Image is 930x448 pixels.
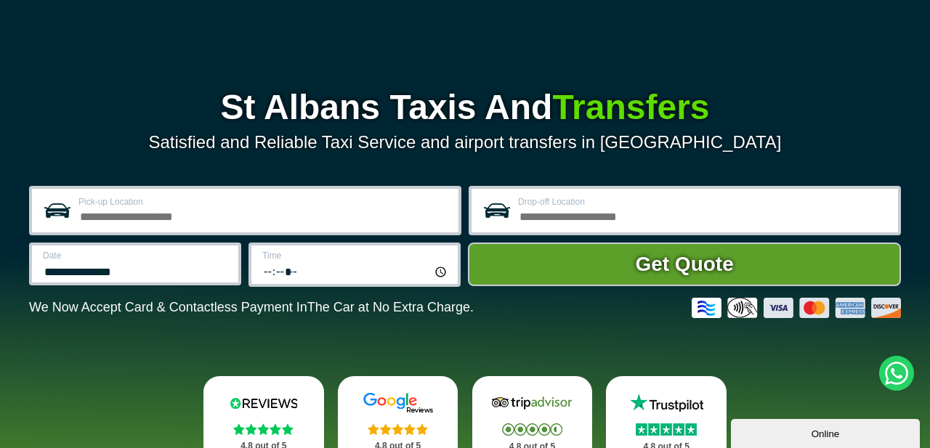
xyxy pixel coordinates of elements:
[43,251,230,260] label: Date
[692,298,901,318] img: Credit And Debit Cards
[307,300,474,314] span: The Car at No Extra Charge.
[731,416,923,448] iframe: chat widget
[29,300,474,315] p: We Now Accept Card & Contactless Payment In
[29,90,901,125] h1: St Albans Taxis And
[29,132,901,152] p: Satisfied and Reliable Taxi Service and airport transfers in [GEOGRAPHIC_DATA]
[78,197,450,206] label: Pick-up Location
[368,423,428,435] img: Stars
[636,423,697,436] img: Stars
[518,197,889,206] label: Drop-off Location
[488,392,575,414] img: Tripadvisor
[623,392,710,414] img: Trustpilot
[502,423,562,436] img: Stars
[233,423,294,435] img: Stars
[220,392,307,414] img: Reviews.io
[355,392,442,414] img: Google
[552,88,709,126] span: Transfers
[468,243,901,286] button: Get Quote
[262,251,449,260] label: Time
